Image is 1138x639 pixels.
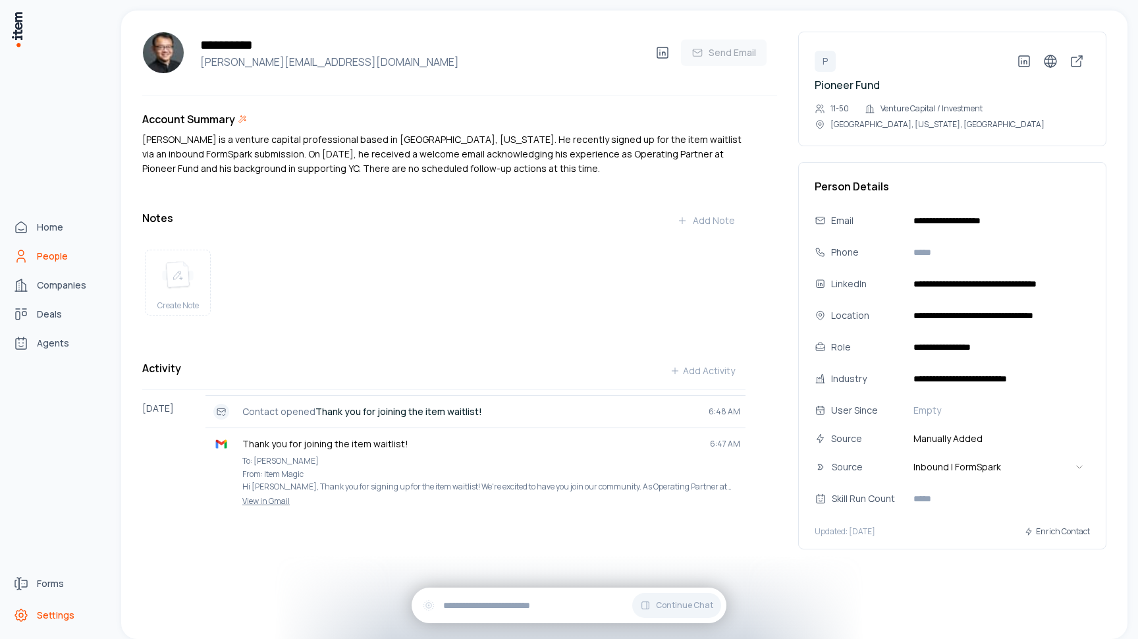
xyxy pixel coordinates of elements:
[709,406,740,417] span: 6:48 AM
[831,213,903,228] div: Email
[11,11,24,48] img: Item Brain Logo
[8,272,108,298] a: Companies
[632,593,721,618] button: Continue Chat
[908,400,1090,421] button: Empty
[913,404,941,417] span: Empty
[666,208,745,234] button: Add Note
[881,103,983,114] p: Venture Capital / Investment
[215,437,228,451] img: gmail logo
[142,111,235,127] h3: Account Summary
[831,340,903,354] div: Role
[37,308,62,321] span: Deals
[832,460,916,474] div: Source
[315,405,482,418] strong: Thank you for joining the item waitlist!
[142,32,184,74] img: James Fong
[656,600,713,611] span: Continue Chat
[145,250,211,316] button: create noteCreate Note
[831,308,903,323] div: Location
[8,602,108,628] a: Settings
[710,439,740,449] span: 6:47 AM
[37,221,63,234] span: Home
[677,214,735,227] div: Add Note
[142,360,181,376] h3: Activity
[142,395,205,512] div: [DATE]
[37,279,86,292] span: Companies
[8,330,108,356] a: Agents
[37,250,68,263] span: People
[831,403,903,418] div: User Since
[242,405,698,418] p: Contact opened
[815,526,875,537] p: Updated: [DATE]
[8,570,108,597] a: Forms
[1024,520,1090,543] button: Enrich Contact
[37,609,74,622] span: Settings
[195,54,649,70] h4: [PERSON_NAME][EMAIL_ADDRESS][DOMAIN_NAME]
[815,78,880,92] a: Pioneer Fund
[659,358,745,384] button: Add Activity
[815,179,1090,194] h3: Person Details
[832,491,916,506] div: Skill Run Count
[142,210,173,226] h3: Notes
[8,214,108,240] a: Home
[830,103,849,114] p: 11-50
[157,300,199,311] span: Create Note
[242,437,699,451] p: Thank you for joining the item waitlist!
[831,431,903,446] div: Source
[908,431,1090,446] span: Manually Added
[8,301,108,327] a: Deals
[37,337,69,350] span: Agents
[142,132,745,176] div: [PERSON_NAME] is a venture capital professional based in [GEOGRAPHIC_DATA], [US_STATE]. He recent...
[831,277,903,291] div: LinkedIn
[830,119,1044,130] p: [GEOGRAPHIC_DATA], [US_STATE], [GEOGRAPHIC_DATA]
[831,245,903,260] div: Phone
[37,577,64,590] span: Forms
[8,243,108,269] a: People
[211,496,740,507] a: View in Gmail
[242,455,740,493] p: To: [PERSON_NAME] From: item Magic Hi [PERSON_NAME], Thank you for signing up for the item waitli...
[815,51,836,72] div: P
[412,588,726,623] div: Continue Chat
[162,261,194,290] img: create note
[831,372,903,386] div: Industry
